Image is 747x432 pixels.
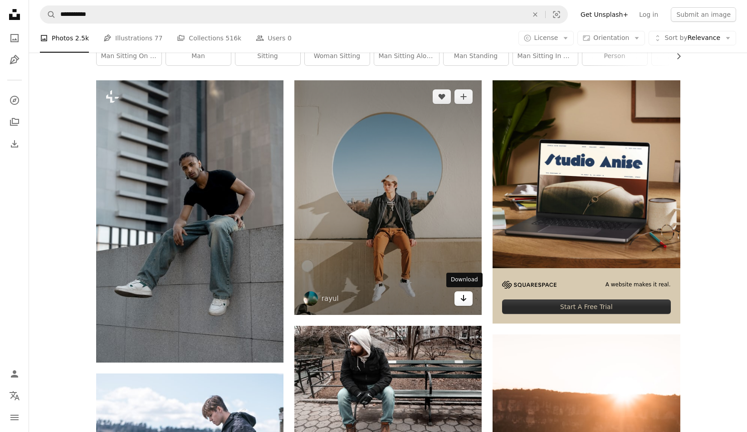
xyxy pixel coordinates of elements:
[493,80,680,268] img: file-1705123271268-c3eaf6a79b21image
[5,135,24,153] a: Download History
[670,47,680,65] button: scroll list to the right
[454,291,473,306] a: Download
[322,294,339,303] a: rayul
[582,47,647,65] a: person
[288,33,292,43] span: 0
[225,33,241,43] span: 516k
[103,24,162,53] a: Illustrations 77
[256,24,292,53] a: Users 0
[294,80,482,315] img: man sitting on gray concrete wall
[5,408,24,427] button: Menu
[534,34,558,41] span: License
[502,281,557,289] img: file-1705255347840-230a6ab5bca9image
[177,24,241,53] a: Collections 516k
[577,31,645,45] button: Orientation
[294,384,482,392] a: man sitting on bench
[634,7,664,22] a: Log in
[374,47,439,65] a: man sitting alone
[40,5,568,24] form: Find visuals sitewide
[5,113,24,131] a: Collections
[454,89,473,104] button: Add to Collection
[502,299,670,314] div: Start A Free Trial
[5,365,24,383] a: Log in / Sign up
[40,6,56,23] button: Search Unsplash
[649,31,736,45] button: Sort byRelevance
[513,47,578,65] a: man sitting in chair
[5,29,24,47] a: Photos
[303,291,318,306] img: Go to rayul's profile
[5,51,24,69] a: Illustrations
[305,47,370,65] a: woman sitting
[5,91,24,109] a: Explore
[525,6,545,23] button: Clear
[96,80,283,363] img: a man sitting on a wall talking on a cell phone
[518,31,574,45] button: License
[294,193,482,201] a: man sitting on gray concrete wall
[97,47,161,65] a: man sitting on chair
[493,80,680,324] a: A website makes it real.Start A Free Trial
[5,5,24,25] a: Home — Unsplash
[433,89,451,104] button: Like
[593,34,629,41] span: Orientation
[96,217,283,226] a: a man sitting on a wall talking on a cell phone
[5,387,24,405] button: Language
[671,7,736,22] button: Submit an image
[235,47,300,65] a: sitting
[155,33,163,43] span: 77
[664,34,720,43] span: Relevance
[444,47,508,65] a: man standing
[664,34,687,41] span: Sort by
[575,7,634,22] a: Get Unsplash+
[652,47,717,65] a: human
[546,6,567,23] button: Visual search
[166,47,231,65] a: man
[605,281,671,289] span: A website makes it real.
[446,273,483,287] div: Download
